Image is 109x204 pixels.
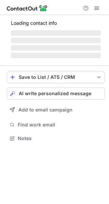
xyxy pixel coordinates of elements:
span: Add to email campaign [18,107,73,113]
p: Loading contact info [11,20,101,26]
span: ‌ [11,45,101,51]
img: ContactOut v5.3.10 [7,4,48,12]
span: Notes [18,135,102,141]
button: Notes [7,134,105,143]
span: ‌ [11,30,101,36]
div: Save to List / ATS / CRM [19,74,93,80]
button: Add to email campaign [7,104,105,116]
span: ‌ [11,38,101,43]
span: ‌ [11,53,101,58]
button: AI write personalized message [7,87,105,100]
span: AI write personalized message [19,91,91,96]
span: Find work email [18,122,102,128]
button: save-profile-one-click [7,71,105,83]
button: Find work email [7,120,105,130]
